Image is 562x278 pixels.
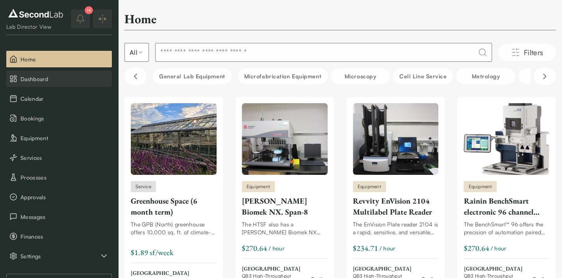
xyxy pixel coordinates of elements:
[6,248,112,264] div: Settings sub items
[498,44,556,61] button: Filters
[464,103,549,175] img: Rainin BenchSmart electronic 96 channel pipettor
[131,247,174,258] span: $1.89 sf/week
[135,183,151,190] span: Service
[242,243,267,254] div: $270.64
[468,183,492,190] span: Equipment
[20,213,109,221] span: Messages
[6,51,112,67] button: Home
[242,221,328,236] div: The HTSF also has a [PERSON_NAME] Biomek NX with a Span-8 attachment, which means 8 independently...
[20,55,109,63] span: Home
[6,189,112,205] button: Approvals
[20,154,109,162] span: Services
[6,7,65,20] img: logo
[131,269,209,277] span: [GEOGRAPHIC_DATA]
[464,195,549,217] div: Rainin BenchSmart electronic 96 channel pipettor
[20,75,109,83] span: Dashboard
[269,244,284,252] span: / hour
[20,173,109,182] span: Processes
[247,183,270,190] span: Equipment
[20,232,109,241] span: Finances
[464,243,489,254] div: $270.64
[534,68,556,85] button: Scroll right
[20,252,99,260] span: Settings
[464,221,549,236] div: The BenchSmart™ 96 offers the precision of automation paired with the speed and flexibility of ma...
[242,265,328,273] span: [GEOGRAPHIC_DATA]
[6,110,112,126] button: Bookings
[131,103,217,175] img: Greenhouse Space (6 month term)
[131,195,217,217] div: Greenhouse Space (6 month term)
[6,248,112,264] button: Settings
[238,68,328,84] button: Microfabrication Equipment
[464,265,549,273] span: [GEOGRAPHIC_DATA]
[380,244,395,252] span: / hour
[353,221,439,236] div: The EnVision Plate reader 2104 is a rapid, sensitive, and versatile multi-use plate reader that a...
[242,195,328,217] div: [PERSON_NAME] Biomek NX. Span-8
[85,6,93,14] div: 14
[6,208,112,225] button: Messages
[20,193,109,201] span: Approvals
[456,68,515,84] button: Metrology
[6,228,112,245] button: Finances
[353,243,378,254] div: $234.71
[353,195,439,217] div: Revvity EnVision 2104 Multilabel Plate Reader
[6,130,112,146] button: Equipment
[523,47,543,58] span: Filters
[393,68,453,84] button: Cell line service
[6,23,65,31] div: Lab Director View
[20,95,109,103] span: Calendar
[124,43,149,62] button: Select listing type
[153,68,232,84] button: General Lab equipment
[358,183,381,190] span: Equipment
[124,68,147,85] button: Scroll left
[131,221,217,236] div: The GPB (North) greenhouse offers 10,000 sq. ft. of climate-controlled greenhouse space, shared h...
[124,11,156,27] h2: Home
[71,9,90,28] button: notifications
[6,149,112,166] button: Services
[353,103,439,175] img: Revvity EnVision 2104 Multilabel Plate Reader
[6,90,112,107] button: Calendar
[20,114,109,122] span: Bookings
[20,134,109,142] span: Equipment
[93,9,112,28] button: Expand/Collapse sidebar
[331,68,390,84] button: Microscopy
[490,244,506,252] span: / hour
[242,103,328,175] img: Beckman-Coulter Biomek NX. Span-8
[6,169,112,185] button: Processes
[353,265,439,273] span: [GEOGRAPHIC_DATA]
[6,70,112,87] button: Dashboard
